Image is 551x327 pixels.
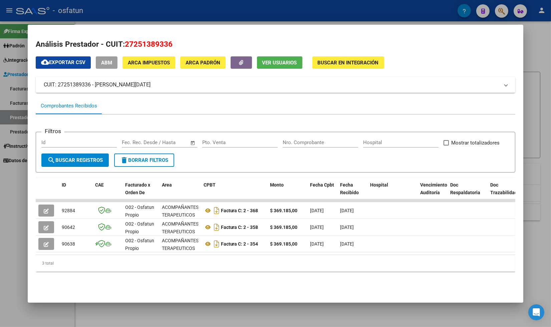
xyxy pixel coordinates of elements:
span: 90642 [62,225,75,230]
span: Facturado x Orden De [125,182,150,195]
datatable-header-cell: Doc Respaldatoria [448,178,488,207]
span: [DATE] [310,241,324,247]
datatable-header-cell: Fecha Recibido [338,178,368,207]
datatable-header-cell: Vencimiento Auditoría [418,178,448,207]
span: 90638 [62,241,75,247]
button: Open calendar [189,139,197,147]
span: CPBT [204,182,216,188]
span: Hospital [370,182,388,188]
span: [DATE] [340,208,354,213]
input: Start date [122,139,144,145]
span: ACOMPAÑANTES TERAPEUTICOS [162,205,199,218]
div: Comprobantes Recibidos [41,102,97,110]
span: ACOMPAÑANTES TERAPEUTICOS [162,221,199,234]
button: ABM [96,56,117,69]
strong: $ 369.185,00 [270,241,298,247]
datatable-header-cell: Area [159,178,201,207]
button: Borrar Filtros [114,153,174,167]
span: O02 - Osfatun Propio [125,205,154,218]
span: Mostrar totalizadores [452,139,500,147]
span: Buscar Registros [47,157,103,163]
span: Borrar Filtros [120,157,168,163]
span: Monto [270,182,284,188]
span: Ver Usuarios [262,60,297,66]
div: Open Intercom Messenger [528,304,544,320]
mat-icon: search [47,156,55,164]
span: Exportar CSV [41,59,85,65]
button: Exportar CSV [36,56,91,69]
strong: Factura C: 2 - 368 [221,208,258,213]
span: [DATE] [310,225,324,230]
span: [DATE] [310,208,324,213]
datatable-header-cell: ID [59,178,92,207]
button: Buscar en Integración [312,56,384,69]
span: O02 - Osfatun Propio [125,238,154,251]
strong: Factura C: 2 - 354 [221,241,258,247]
span: 27251389336 [125,40,173,48]
button: Ver Usuarios [257,56,302,69]
button: ARCA Impuestos [122,56,175,69]
i: Descargar documento [212,222,221,233]
div: 3 total [36,255,516,272]
span: Fecha Cpbt [310,182,334,188]
datatable-header-cell: Monto [268,178,308,207]
strong: $ 369.185,00 [270,225,298,230]
button: ARCA Padrón [180,56,226,69]
span: Doc Respaldatoria [451,182,481,195]
span: ID [62,182,66,188]
i: Descargar documento [212,205,221,216]
span: Fecha Recibido [340,182,359,195]
h2: Análisis Prestador - CUIT: [36,39,516,50]
span: ABM [101,60,112,66]
span: ACOMPAÑANTES TERAPEUTICOS [162,238,199,251]
span: CAE [95,182,104,188]
span: [DATE] [340,241,354,247]
span: Doc Trazabilidad [491,182,518,195]
span: Area [162,182,172,188]
span: ARCA Impuestos [128,60,170,66]
button: Buscar Registros [41,153,109,167]
strong: $ 369.185,00 [270,208,298,213]
datatable-header-cell: CPBT [201,178,268,207]
span: 92884 [62,208,75,213]
strong: Factura C: 2 - 358 [221,225,258,230]
span: Buscar en Integración [318,60,379,66]
mat-panel-title: CUIT: 27251389336 - [PERSON_NAME][DATE] [44,81,500,89]
datatable-header-cell: Hospital [368,178,418,207]
mat-expansion-panel-header: CUIT: 27251389336 - [PERSON_NAME][DATE] [36,77,516,93]
span: O02 - Osfatun Propio [125,221,154,234]
datatable-header-cell: CAE [92,178,122,207]
datatable-header-cell: Fecha Cpbt [308,178,338,207]
span: Vencimiento Auditoría [421,182,448,195]
mat-icon: delete [120,156,128,164]
input: End date [150,139,182,145]
span: ARCA Padrón [186,60,220,66]
h3: Filtros [41,127,64,135]
span: [DATE] [340,225,354,230]
datatable-header-cell: Doc Trazabilidad [488,178,528,207]
mat-icon: cloud_download [41,58,49,66]
i: Descargar documento [212,239,221,249]
datatable-header-cell: Facturado x Orden De [122,178,159,207]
